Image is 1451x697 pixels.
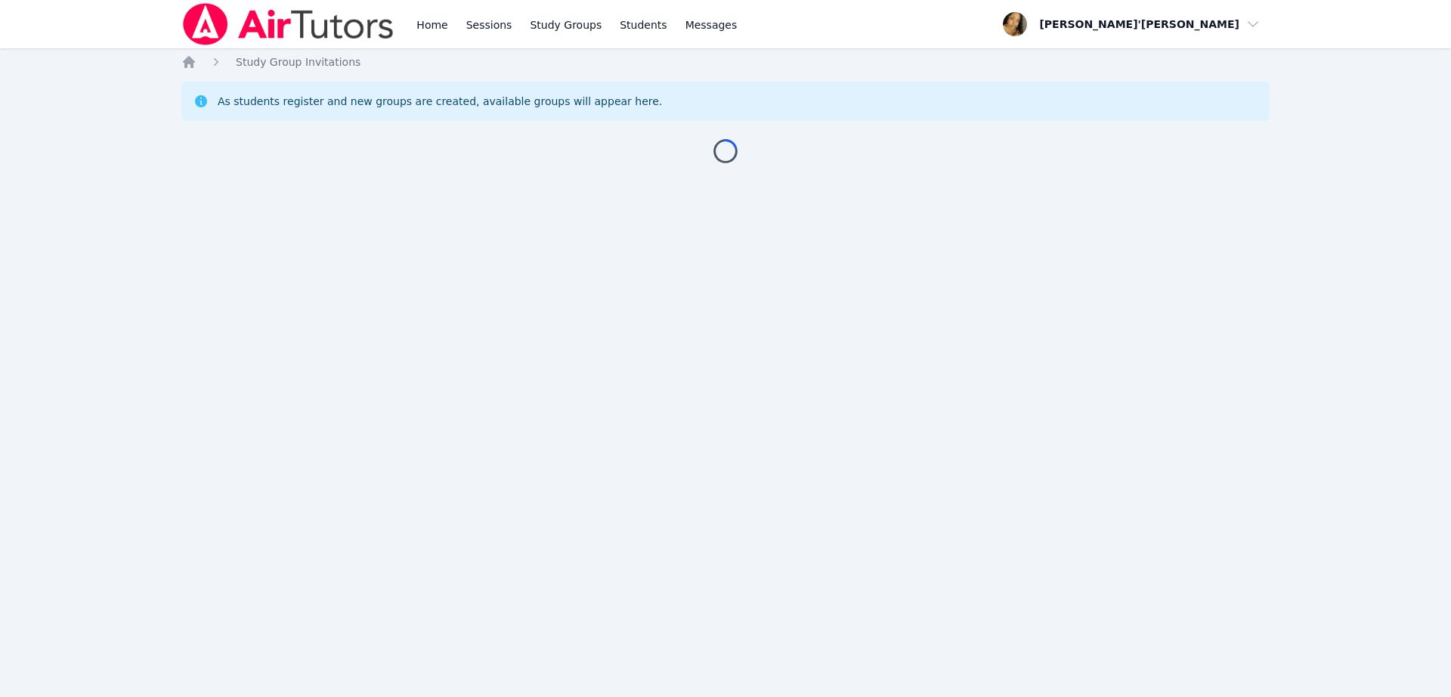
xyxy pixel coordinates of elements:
div: As students register and new groups are created, available groups will appear here. [218,94,662,109]
span: Messages [685,17,738,33]
a: Study Group Invitations [236,54,360,70]
span: Study Group Invitations [236,56,360,68]
nav: Breadcrumb [181,54,1270,70]
img: Air Tutors [181,3,395,45]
